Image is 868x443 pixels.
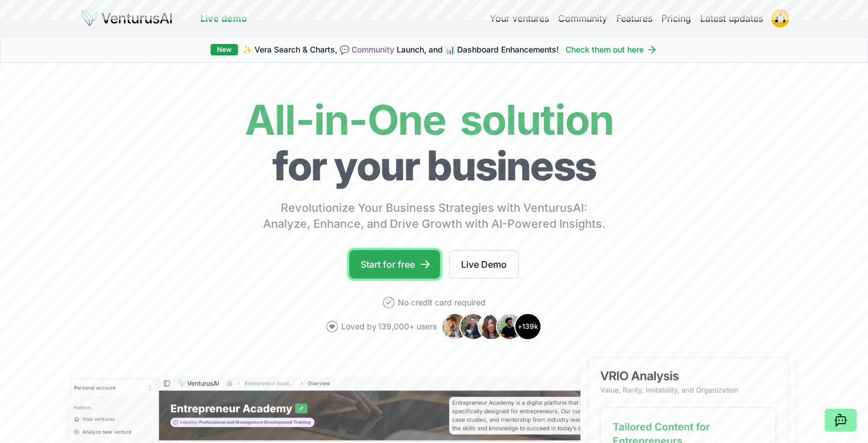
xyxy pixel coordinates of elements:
img: Avatar 1 [441,313,469,340]
a: Live Demo [449,250,519,279]
img: Avatar 3 [478,313,505,340]
a: Start for free [349,250,440,279]
img: Avatar 4 [496,313,523,340]
a: Check them out here [566,44,657,55]
a: Community [352,45,394,54]
img: Avatar 2 [459,313,487,340]
span: ✨ Vera Search & Charts, 💬 Launch, and 📊 Dashboard Enhancements! [243,44,559,55]
div: New [211,44,238,55]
